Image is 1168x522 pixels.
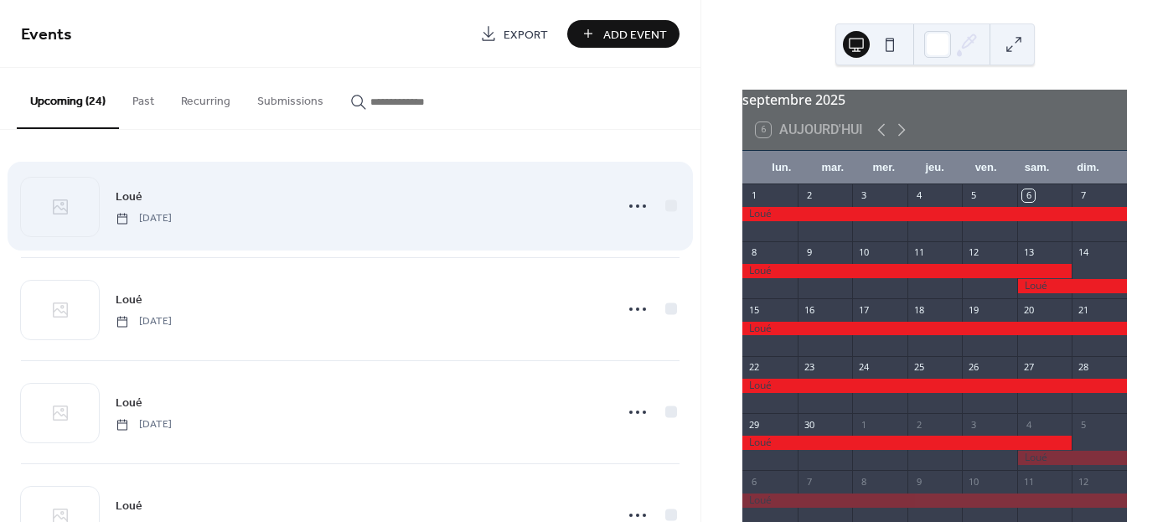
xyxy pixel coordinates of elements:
[803,361,815,374] div: 23
[747,246,760,259] div: 8
[244,68,337,127] button: Submissions
[116,290,142,309] a: Loué
[747,189,760,202] div: 1
[742,436,1072,450] div: Loué
[742,264,1072,278] div: Loué
[116,187,142,206] a: Loué
[912,303,925,316] div: 18
[912,418,925,431] div: 2
[116,189,142,206] span: Loué
[967,475,979,488] div: 10
[1011,151,1062,184] div: sam.
[747,418,760,431] div: 29
[742,322,1127,336] div: Loué
[857,303,870,316] div: 17
[1022,303,1035,316] div: 20
[967,246,979,259] div: 12
[116,417,172,432] span: [DATE]
[803,475,815,488] div: 7
[21,18,72,51] span: Events
[803,189,815,202] div: 2
[747,475,760,488] div: 6
[1022,189,1035,202] div: 6
[857,475,870,488] div: 8
[1022,361,1035,374] div: 27
[857,189,870,202] div: 3
[742,207,1127,221] div: Loué
[1077,189,1089,202] div: 7
[803,303,815,316] div: 16
[742,379,1127,393] div: Loué
[116,393,142,412] a: Loué
[803,418,815,431] div: 30
[116,314,172,329] span: [DATE]
[912,189,925,202] div: 4
[116,292,142,309] span: Loué
[912,361,925,374] div: 25
[116,498,142,515] span: Loué
[1022,246,1035,259] div: 13
[967,418,979,431] div: 3
[909,151,960,184] div: jeu.
[1022,475,1035,488] div: 11
[603,26,667,44] span: Add Event
[967,303,979,316] div: 19
[747,303,760,316] div: 15
[803,246,815,259] div: 9
[504,26,548,44] span: Export
[567,20,680,48] button: Add Event
[857,246,870,259] div: 10
[912,246,925,259] div: 11
[116,395,142,412] span: Loué
[857,418,870,431] div: 1
[756,151,807,184] div: lun.
[17,68,119,129] button: Upcoming (24)
[807,151,858,184] div: mar.
[960,151,1011,184] div: ven.
[1077,303,1089,316] div: 21
[967,189,979,202] div: 5
[1077,418,1089,431] div: 5
[747,361,760,374] div: 22
[1077,361,1089,374] div: 28
[1062,151,1114,184] div: dim.
[912,475,925,488] div: 9
[1077,475,1089,488] div: 12
[116,211,172,226] span: [DATE]
[858,151,909,184] div: mer.
[1017,451,1127,465] div: Loué
[468,20,561,48] a: Export
[967,361,979,374] div: 26
[168,68,244,127] button: Recurring
[1022,418,1035,431] div: 4
[742,494,1127,508] div: Loué
[1077,246,1089,259] div: 14
[119,68,168,127] button: Past
[1017,279,1127,293] div: Loué
[116,496,142,515] a: Loué
[742,90,1127,110] div: septembre 2025
[857,361,870,374] div: 24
